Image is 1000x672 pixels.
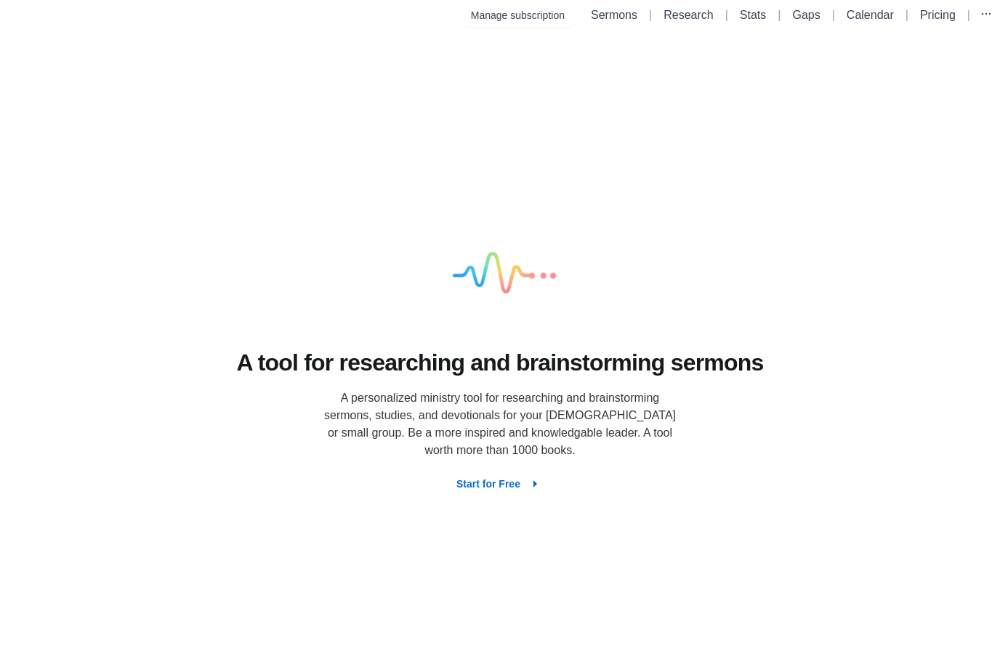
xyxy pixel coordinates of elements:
[427,202,573,347] img: logo
[237,347,764,378] h1: A tool for researching and brainstorming sermons
[664,9,713,21] a: Research
[719,7,734,24] li: |
[462,4,573,27] button: Manage subscription
[920,9,956,21] a: Pricing
[318,389,682,459] p: A personalized ministry tool for researching and brainstorming sermons, studies, and devotionals ...
[792,9,820,21] a: Gaps
[445,477,555,490] a: Start for Free
[740,9,766,21] a: Stats
[772,7,786,24] li: |
[591,9,637,21] a: Sermons
[826,7,841,24] li: |
[847,9,894,21] a: Calendar
[961,7,976,24] li: |
[445,471,555,497] button: Start for Free
[900,7,914,24] li: |
[643,7,658,24] li: |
